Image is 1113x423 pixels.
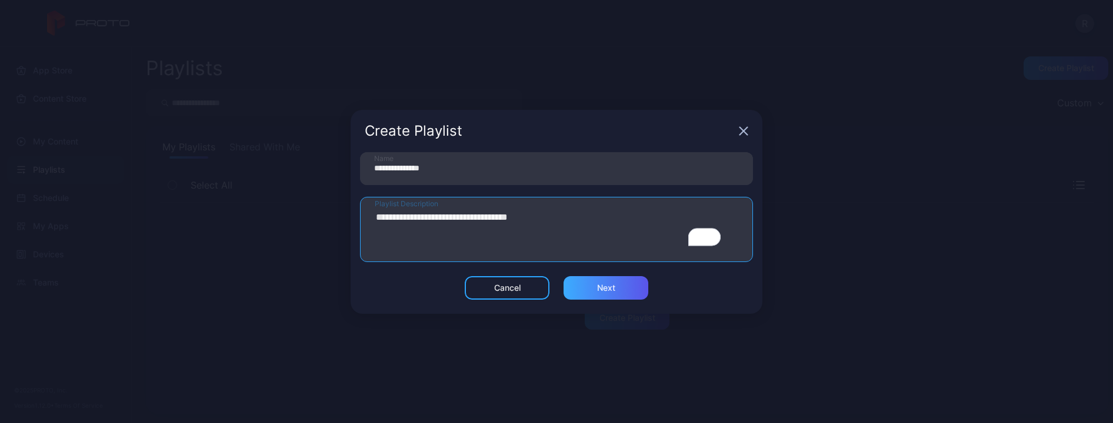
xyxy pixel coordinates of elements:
[564,276,648,300] button: Next
[360,152,753,185] input: Name
[597,283,615,293] div: Next
[365,124,734,138] div: Create Playlist
[375,209,724,250] textarea: To enrich screen reader interactions, please activate Accessibility in Grammarly extension settings
[465,276,549,300] button: Cancel
[494,283,521,293] div: Cancel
